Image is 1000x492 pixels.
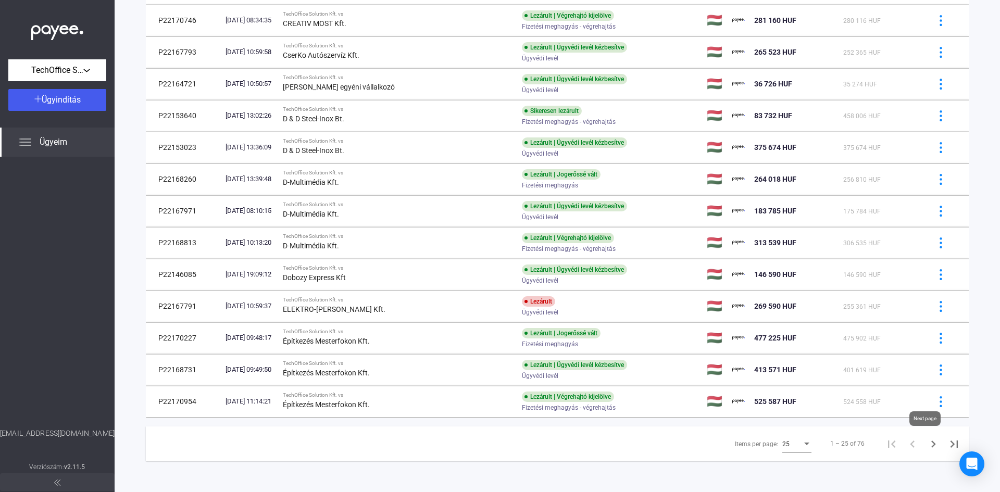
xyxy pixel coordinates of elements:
[754,302,796,310] span: 269 590 HUF
[522,401,616,414] span: Fizetési meghagyás - végrehajtás
[935,333,946,344] img: more-blue
[754,80,792,88] span: 36 726 HUF
[754,397,796,406] span: 525 587 HUF
[146,68,221,99] td: P22164721
[843,17,881,24] span: 280 116 HUF
[522,20,616,33] span: Fizetési meghagyás - végrehajtás
[732,395,745,408] img: payee-logo
[754,143,796,152] span: 375 674 HUF
[703,132,728,163] td: 🇭🇺
[843,303,881,310] span: 255 361 HUF
[735,438,778,450] div: Items per page:
[935,364,946,375] img: more-blue
[283,369,370,377] strong: Építkezés Mesterfokon Kft.
[843,335,881,342] span: 475 902 HUF
[522,264,627,275] div: Lezárult | Ügyvédi levél kézbesítve
[146,291,221,322] td: P22167791
[226,237,274,248] div: [DATE] 10:13:20
[732,14,745,27] img: payee-logo
[283,210,339,218] strong: D-Multimédia Kft.
[522,338,578,350] span: Fizetési meghagyás
[522,296,555,307] div: Lezárult
[930,327,952,349] button: more-blue
[843,367,881,374] span: 401 619 HUF
[703,259,728,290] td: 🇭🇺
[283,138,514,144] div: TechOffice Solution Kft. vs
[283,242,339,250] strong: D-Multimédia Kft.
[283,297,514,303] div: TechOffice Solution Kft. vs
[703,195,728,226] td: 🇭🇺
[283,273,346,282] strong: Dobozy Express Kft
[34,95,42,103] img: plus-white.svg
[522,306,558,319] span: Ügyvédi levél
[703,5,728,36] td: 🇭🇺
[226,206,274,216] div: [DATE] 08:10:15
[930,9,952,31] button: more-blue
[930,295,952,317] button: more-blue
[959,451,984,476] div: Open Intercom Messenger
[283,337,370,345] strong: Építkezés Mesterfokon Kft.
[283,74,514,81] div: TechOffice Solution Kft. vs
[754,238,796,247] span: 313 539 HUF
[703,163,728,195] td: 🇭🇺
[226,301,274,311] div: [DATE] 10:59:37
[226,47,274,57] div: [DATE] 10:59:58
[703,100,728,131] td: 🇭🇺
[226,174,274,184] div: [DATE] 13:39:48
[522,328,601,338] div: Lezárult | Jogerőssé vált
[522,392,614,402] div: Lezárult | Végrehajtó kijelölve
[732,205,745,217] img: payee-logo
[283,360,514,367] div: TechOffice Solution Kft. vs
[283,400,370,409] strong: Építkezés Mesterfokon Kft.
[754,207,796,215] span: 183 785 HUF
[522,360,627,370] div: Lezárult | Ügyvédi levél kézbesítve
[522,106,582,116] div: Sikeresen lezárult
[935,47,946,58] img: more-blue
[522,370,558,382] span: Ügyvédi levél
[283,11,514,17] div: TechOffice Solution Kft. vs
[522,116,616,128] span: Fizetési meghagyás - végrehajtás
[146,5,221,36] td: P22170746
[283,19,346,28] strong: CREATIV MOST Kft.
[732,300,745,312] img: payee-logo
[843,176,881,183] span: 256 810 HUF
[42,95,81,105] span: Ügyindítás
[930,168,952,190] button: more-blue
[283,265,514,271] div: TechOffice Solution Kft. vs
[283,146,344,155] strong: D & D Steel-Inox Bt.
[935,237,946,248] img: more-blue
[703,227,728,258] td: 🇭🇺
[522,211,558,223] span: Ügyvédi levél
[732,268,745,281] img: payee-logo
[31,64,83,77] span: TechOffice Solution Kft.
[522,74,627,84] div: Lezárult | Ügyvédi levél kézbesítve
[283,201,514,208] div: TechOffice Solution Kft. vs
[283,106,514,112] div: TechOffice Solution Kft. vs
[754,270,796,279] span: 146 590 HUF
[522,201,627,211] div: Lezárult | Ügyvédi levél kézbesítve
[902,433,923,454] button: Previous page
[930,41,952,63] button: more-blue
[935,301,946,312] img: more-blue
[146,322,221,354] td: P22170227
[146,386,221,417] td: P22170954
[930,73,952,95] button: more-blue
[843,271,881,279] span: 146 590 HUF
[909,411,941,426] div: Next page
[935,79,946,90] img: more-blue
[703,386,728,417] td: 🇭🇺
[935,110,946,121] img: more-blue
[732,363,745,376] img: payee-logo
[522,243,616,255] span: Fizetési meghagyás - végrehajtás
[732,46,745,58] img: payee-logo
[522,84,558,96] span: Ügyvédi levél
[283,329,514,335] div: TechOffice Solution Kft. vs
[40,136,67,148] span: Ügyeim
[226,142,274,153] div: [DATE] 13:36:09
[732,109,745,122] img: payee-logo
[843,81,877,88] span: 35 274 HUF
[522,169,601,180] div: Lezárult | Jogerőssé vált
[283,83,395,91] strong: [PERSON_NAME] egyéni vállalkozó
[843,398,881,406] span: 524 558 HUF
[522,10,614,21] div: Lezárult | Végrehajtó kijelölve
